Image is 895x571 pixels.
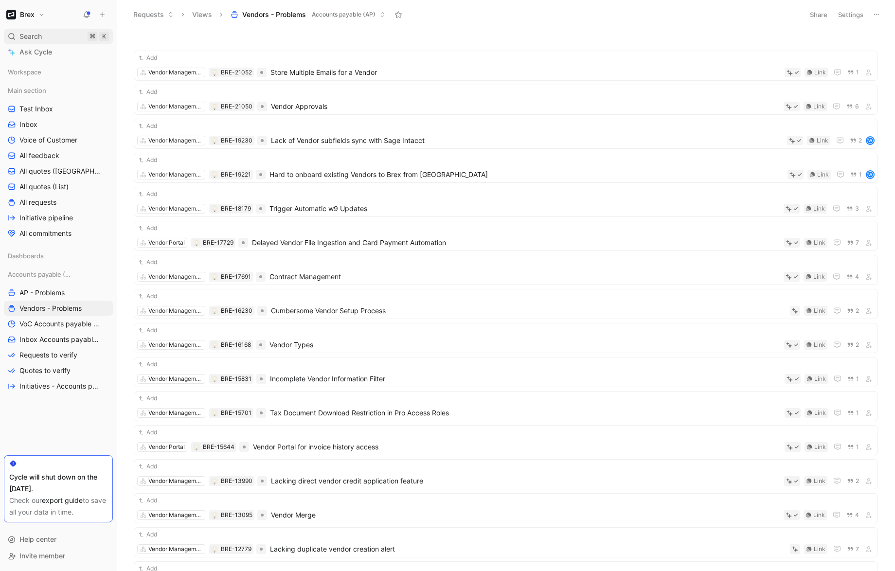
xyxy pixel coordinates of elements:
button: Add [137,393,159,403]
a: VoC Accounts payable (AP) [4,317,113,331]
div: 💡 [193,239,200,246]
button: BrexBrex [4,8,47,21]
button: Add [137,291,159,301]
span: 3 [855,206,859,212]
span: 1 [856,410,859,416]
div: Workspace [4,65,113,79]
div: Cycle will shut down on the [DATE]. [9,471,107,495]
a: All quotes (List) [4,179,113,194]
div: BRE-17691 [221,272,251,282]
div: Link [813,272,825,282]
span: 7 [856,240,859,246]
span: Vendor Approvals [271,101,780,112]
img: 💡 [212,206,217,212]
span: Help center [19,535,56,543]
button: Requests [129,7,178,22]
a: AddVendor Management💡BRE-13095Vendor MergeLink4 [134,493,878,523]
div: Link [814,442,826,452]
button: 2 [845,339,861,350]
span: Test Inbox [19,104,53,114]
span: Tax Document Download Restriction in Pro Access Roles [270,407,781,419]
a: AddVendor Portal💡BRE-17729Delayed Vendor File Ingestion and Card Payment AutomationLink7 [134,221,878,251]
span: All requests [19,197,56,207]
a: AddVendor Management💡BRE-15701Tax Document Download Restriction in Pro Access RolesLink1 [134,391,878,421]
a: Inbox [4,117,113,132]
button: Add [137,428,159,437]
img: 💡 [212,513,217,518]
button: 💡 [211,307,218,314]
img: 💡 [194,240,199,246]
div: 💡 [211,341,218,348]
span: Quotes to verify [19,366,71,375]
img: 💡 [212,342,217,348]
div: ⌘ [88,32,97,41]
span: Search [19,31,42,42]
div: 💡 [211,410,218,416]
span: Trigger Automatic w9 Updates [269,203,780,214]
span: 6 [855,104,859,109]
button: 2 [848,135,864,146]
a: All requests [4,195,113,210]
button: Add [137,155,159,165]
button: 💡 [193,444,200,450]
div: BRE-15701 [221,408,251,418]
button: 4 [844,510,861,520]
button: Add [137,359,159,369]
div: BRE-13990 [221,476,252,486]
span: 2 [856,478,859,484]
span: Initiative pipeline [19,213,73,223]
div: Invite member [4,549,113,563]
div: Link [813,510,825,520]
button: 7 [845,237,861,248]
div: 💡 [211,546,218,553]
a: Requests to verify [4,348,113,362]
button: 💡 [211,137,218,144]
div: BRE-19221 [221,170,251,179]
a: AddVendor Portal💡BRE-15644Vendor Portal for invoice history accessLink1 [134,425,878,455]
div: 💡 [211,273,218,280]
div: Vendor Portal [148,442,185,452]
div: Link [814,544,825,554]
div: Vendor Management [148,68,203,77]
img: 💡 [212,308,217,314]
button: 💡 [211,478,218,484]
span: Inbox [19,120,37,129]
a: Inbox Accounts payable (AP) [4,332,113,347]
span: Accounts payable (AP) [312,10,376,19]
button: 💡 [211,512,218,518]
button: 4 [844,271,861,282]
img: 💡 [212,376,217,382]
div: BRE-16168 [221,340,251,350]
div: Link [814,408,826,418]
div: Vendor Management [148,204,203,214]
div: Vendor Management [148,306,203,316]
div: Link [813,102,825,111]
button: Vendors - ProblemsAccounts payable (AP) [226,7,390,22]
div: BRE-16230 [221,306,252,316]
div: Check our to save all your data in time. [9,495,107,518]
span: Delayed Vendor File Ingestion and Card Payment Automation [252,237,780,249]
span: Cumbersome Vendor Setup Process [271,305,786,317]
div: Vendor Management [148,476,203,486]
button: Add [137,462,159,471]
span: Lacking direct vendor credit application feature [271,475,780,487]
div: BRE-21050 [221,102,252,111]
div: Link [817,170,829,179]
button: 1 [845,442,861,452]
a: AddVendor Management💡BRE-18179Trigger Automatic w9 UpdatesLink3 [134,187,878,217]
div: K [99,32,109,41]
div: Link [814,476,825,486]
div: Vendor Management [148,170,203,179]
a: AddVendor Management💡BRE-21050Vendor ApprovalsLink6 [134,85,878,115]
div: BRE-12779 [221,544,251,554]
div: 💡 [211,103,218,110]
button: 2 [845,476,861,486]
div: Link [814,374,826,384]
a: Voice of Customer [4,133,113,147]
a: AddVendor Management💡BRE-13990Lacking direct vendor credit application featureLink2 [134,459,878,489]
button: 💡 [211,69,218,76]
